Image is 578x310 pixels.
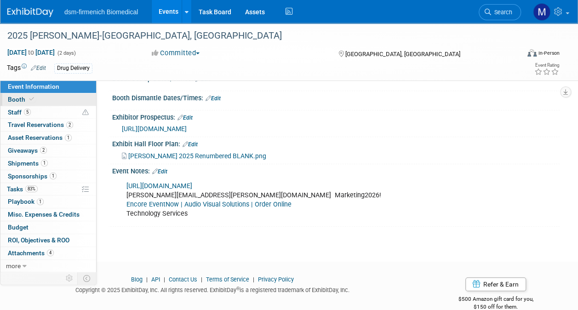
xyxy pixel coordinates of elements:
[112,137,560,149] div: Exhibit Hall Floor Plan:
[533,3,550,21] img: Melanie Davison
[8,96,36,103] span: Booth
[112,91,560,103] div: Booth Dismantle Dates/Times:
[50,172,57,179] span: 1
[538,50,560,57] div: In-Person
[479,48,560,62] div: Event Format
[169,276,197,283] a: Contact Us
[57,50,76,56] span: (2 days)
[112,110,560,122] div: Exhibitor Prospectus:
[199,276,205,283] span: |
[31,65,46,71] a: Edit
[149,48,203,58] button: Committed
[161,276,167,283] span: |
[7,48,55,57] span: [DATE] [DATE]
[258,276,294,283] a: Privacy Policy
[0,208,96,221] a: Misc. Expenses & Credits
[54,63,92,73] div: Drug Delivery
[6,262,21,270] span: more
[251,276,257,283] span: |
[8,147,47,154] span: Giveaways
[479,4,521,20] a: Search
[65,134,72,141] span: 1
[8,83,59,90] span: Event Information
[345,51,460,57] span: [GEOGRAPHIC_DATA], [GEOGRAPHIC_DATA]
[8,121,73,128] span: Travel Reservations
[0,119,96,131] a: Travel Reservations2
[0,260,96,272] a: more
[41,160,48,166] span: 1
[128,152,266,160] span: [PERSON_NAME] 2025 Renumbered BLANK.png
[24,109,31,115] span: 5
[236,286,240,291] sup: ®
[8,249,54,257] span: Attachments
[7,63,46,74] td: Tags
[4,28,512,44] div: 2025 [PERSON_NAME]-[GEOGRAPHIC_DATA], [GEOGRAPHIC_DATA]
[122,152,266,160] a: [PERSON_NAME] 2025 Renumbered BLANK.png
[183,141,198,148] a: Edit
[120,177,471,223] div: [PERSON_NAME][EMAIL_ADDRESS][PERSON_NAME][DOMAIN_NAME] Marketing2026! Technology Services
[534,63,559,68] div: Event Rating
[122,125,187,132] a: [URL][DOMAIN_NAME]
[0,132,96,144] a: Asset Reservations1
[66,121,73,128] span: 2
[64,8,138,16] span: dsm-firmenich Biomedical
[177,115,193,121] a: Edit
[0,80,96,93] a: Event Information
[0,221,96,234] a: Budget
[0,157,96,170] a: Shipments1
[7,8,53,17] img: ExhibitDay
[0,183,96,195] a: Tasks83%
[0,144,96,157] a: Giveaways2
[0,234,96,247] a: ROI, Objectives & ROO
[0,170,96,183] a: Sponsorships1
[47,249,54,256] span: 4
[27,49,35,56] span: to
[8,198,44,205] span: Playbook
[8,236,69,244] span: ROI, Objectives & ROO
[7,185,38,193] span: Tasks
[78,272,97,284] td: Toggle Event Tabs
[8,211,80,218] span: Misc. Expenses & Credits
[465,277,526,291] a: Refer & Earn
[0,247,96,259] a: Attachments4
[152,168,167,175] a: Edit
[40,147,47,154] span: 2
[126,182,192,190] a: [URL][DOMAIN_NAME]
[491,9,512,16] span: Search
[25,185,38,192] span: 83%
[0,93,96,106] a: Booth
[8,109,31,116] span: Staff
[8,172,57,180] span: Sponsorships
[29,97,34,102] i: Booth reservation complete
[206,276,249,283] a: Terms of Service
[144,276,150,283] span: |
[0,106,96,119] a: Staff5
[131,276,143,283] a: Blog
[82,109,89,117] span: Potential Scheduling Conflict -- at least one attendee is tagged in another overlapping event.
[112,164,560,176] div: Event Notes:
[126,201,292,208] a: Encore EventNow | Audio Visual Solutions | Order Online
[0,195,96,208] a: Playbook1
[206,95,221,102] a: Edit
[8,224,29,231] span: Budget
[62,272,78,284] td: Personalize Event Tab Strip
[37,198,44,205] span: 1
[8,134,72,141] span: Asset Reservations
[7,284,418,294] div: Copyright © 2025 ExhibitDay, Inc. All rights reserved. ExhibitDay is a registered trademark of Ex...
[527,49,537,57] img: Format-Inperson.png
[151,276,160,283] a: API
[8,160,48,167] span: Shipments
